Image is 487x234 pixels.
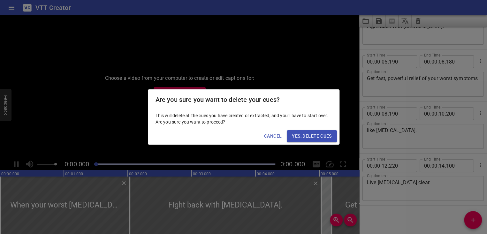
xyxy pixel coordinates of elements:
[262,130,284,142] button: Cancel
[287,130,337,142] button: Yes, Delete Cues
[156,94,332,105] h2: Are you sure you want to delete your cues?
[148,110,339,128] div: This will delete all the cues you have created or extracted, and you'll have to start over. Are y...
[292,132,331,140] span: Yes, Delete Cues
[264,132,282,140] span: Cancel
